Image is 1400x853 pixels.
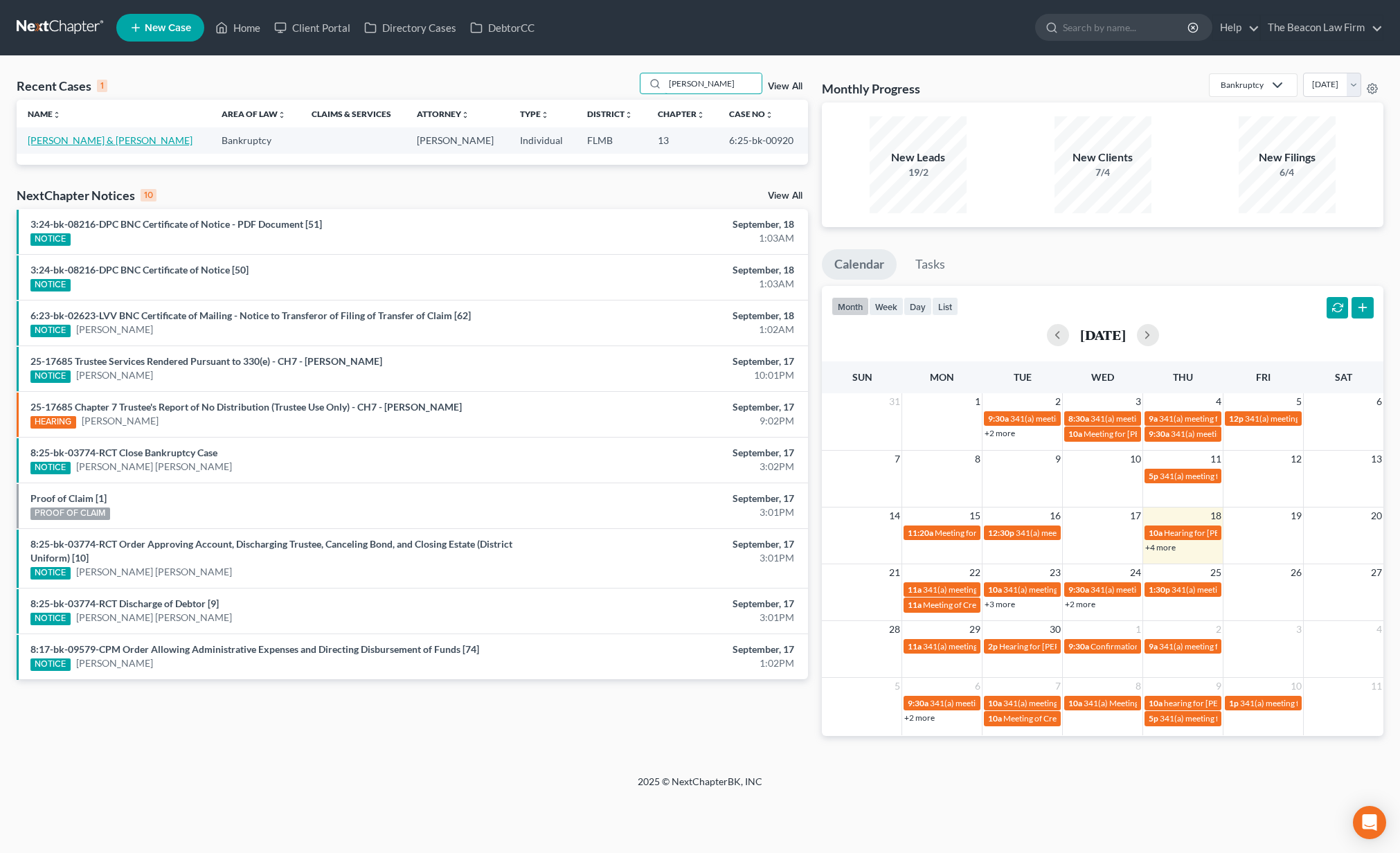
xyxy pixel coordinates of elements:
[908,528,933,538] span: 11:20a
[647,127,719,153] td: 13
[932,297,958,316] button: list
[17,187,156,204] div: NextChapter Notices
[1256,371,1271,383] span: Fri
[893,451,901,467] span: 7
[1289,451,1303,467] span: 12
[888,508,901,524] span: 14
[210,127,300,153] td: Bankruptcy
[1065,599,1095,609] a: +2 more
[1370,451,1383,467] span: 13
[658,109,705,119] a: Chapterunfold_more
[1068,698,1082,708] span: 10a
[625,111,633,119] i: unfold_more
[888,564,901,581] span: 21
[406,127,508,153] td: [PERSON_NAME]
[1229,698,1239,708] span: 1p
[145,23,191,33] span: New Case
[1209,451,1223,467] span: 11
[1129,508,1142,524] span: 17
[768,191,802,201] a: View All
[509,127,577,153] td: Individual
[357,15,463,40] a: Directory Cases
[549,231,794,245] div: 1:03AM
[208,15,267,40] a: Home
[1209,508,1223,524] span: 18
[1003,713,1230,724] span: Meeting of Creditors for [PERSON_NAME] & [PERSON_NAME]
[1068,641,1089,652] span: 9:30a
[461,111,469,119] i: unfold_more
[1229,413,1244,424] span: 12p
[267,15,357,40] a: Client Portal
[549,263,794,277] div: September, 18
[222,109,286,119] a: Area of Lawunfold_more
[870,165,967,179] div: 19/2
[988,641,998,652] span: 2p
[1295,621,1303,638] span: 3
[549,323,794,336] div: 1:02AM
[1134,621,1142,638] span: 1
[988,713,1002,724] span: 10a
[768,82,802,91] a: View All
[1054,393,1062,410] span: 2
[30,613,71,625] div: NOTICE
[1091,413,1224,424] span: 341(a) meeting for [PERSON_NAME]
[549,551,794,565] div: 3:01PM
[729,109,773,119] a: Case Nounfold_more
[30,462,71,474] div: NOTICE
[968,564,982,581] span: 22
[549,277,794,291] div: 1:03AM
[988,584,1002,595] span: 10a
[999,641,1189,652] span: Hearing for [PERSON_NAME] and [PERSON_NAME]
[888,621,901,638] span: 28
[549,217,794,231] div: September, 18
[1164,528,1272,538] span: Hearing for [PERSON_NAME]
[1014,371,1032,383] span: Tue
[1054,451,1062,467] span: 9
[549,611,794,625] div: 3:01PM
[141,189,156,201] div: 10
[1134,678,1142,694] span: 8
[870,150,967,165] div: New Leads
[888,393,901,410] span: 31
[904,712,935,723] a: +2 more
[1055,165,1151,179] div: 7/4
[904,297,932,316] button: day
[1149,584,1170,595] span: 1:30p
[30,658,71,671] div: NOTICE
[1063,15,1190,40] input: Search by name...
[30,643,479,655] a: 8:17-bk-09579-CPM Order Allowing Administrative Expenses and Directing Disbursement of Funds [74]
[1239,165,1336,179] div: 6/4
[30,538,512,564] a: 8:25-bk-03774-RCT Order Approving Account, Discharging Trustee, Canceling Bond, and Closing Estat...
[587,109,633,119] a: Districtunfold_more
[417,109,469,119] a: Attorneyunfold_more
[923,584,1057,595] span: 341(a) meeting for [PERSON_NAME]
[1149,713,1158,724] span: 5p
[1054,678,1062,694] span: 7
[988,528,1014,538] span: 12:30p
[549,656,794,670] div: 1:02PM
[1245,413,1379,424] span: 341(a) meeting for [PERSON_NAME]
[30,355,382,367] a: 25-17685 Trustee Services Rendered Pursuant to 330(e) - CH7 - [PERSON_NAME]
[549,505,794,519] div: 3:01PM
[1214,678,1223,694] span: 9
[1289,678,1303,694] span: 10
[1149,413,1158,424] span: 9a
[697,111,705,119] i: unfold_more
[1084,429,1192,439] span: Meeting for [PERSON_NAME]
[988,413,1009,424] span: 9:30a
[1375,621,1383,638] span: 4
[549,460,794,474] div: 3:02PM
[1149,471,1158,481] span: 5p
[822,249,897,280] a: Calendar
[1084,698,1218,708] span: 341(a) Meeting for [PERSON_NAME]
[28,134,192,146] a: [PERSON_NAME] & [PERSON_NAME]
[1048,564,1062,581] span: 23
[17,78,107,94] div: Recent Cases
[1068,584,1089,595] span: 9:30a
[1172,584,1305,595] span: 341(a) meeting for [PERSON_NAME]
[1289,508,1303,524] span: 19
[869,297,904,316] button: week
[549,643,794,656] div: September, 17
[1160,713,1293,724] span: 341(a) meeting for [PERSON_NAME]
[1160,471,1293,481] span: 341(a) meeting for [PERSON_NAME]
